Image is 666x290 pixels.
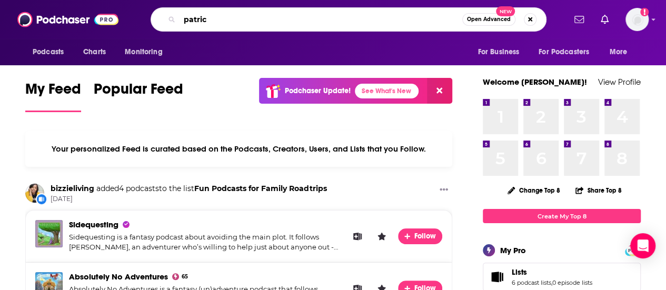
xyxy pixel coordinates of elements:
div: New List [36,193,47,205]
button: open menu [532,42,604,62]
span: Popular Feed [94,80,183,104]
button: open menu [602,42,641,62]
a: See What's New [355,84,419,98]
span: New [496,6,515,16]
p: Podchaser Update! [285,86,351,95]
span: My Feed [25,80,81,104]
a: Sidequesting [69,219,118,229]
button: open menu [470,42,532,62]
button: Add to List [350,228,365,244]
span: Logged in as sierra.swanson [625,8,649,31]
button: Show More Button [435,184,452,197]
button: Show profile menu [625,8,649,31]
a: Create My Top 8 [483,209,641,223]
span: 65 [182,275,188,279]
span: , [551,279,552,286]
span: [DATE] [51,195,327,204]
a: 65 [172,273,188,280]
button: Open AdvancedNew [462,13,515,26]
img: Podchaser - Follow, Share and Rate Podcasts [17,9,118,29]
button: Change Top 8 [501,184,566,197]
span: added 4 podcasts [96,184,159,193]
span: More [610,45,628,59]
a: bizzieliving [51,184,94,193]
img: bizzieliving [25,184,44,203]
span: Podcasts [33,45,64,59]
button: Follow [398,228,442,244]
div: Open Intercom Messenger [630,233,655,258]
div: Search podcasts, credits, & more... [151,7,546,32]
span: For Podcasters [539,45,589,59]
div: Your personalized Feed is curated based on the Podcasts, Creators, Users, and Lists that you Follow. [25,131,452,167]
a: Show notifications dropdown [597,11,613,28]
a: Welcome [PERSON_NAME]! [483,77,587,87]
span: For Business [478,45,519,59]
a: Show notifications dropdown [570,11,588,28]
button: open menu [25,42,77,62]
span: Monitoring [125,45,162,59]
a: Popular Feed [94,80,183,112]
div: My Pro [500,245,526,255]
a: 0 episode lists [552,279,592,286]
button: Leave a Rating [374,228,390,244]
svg: Add a profile image [640,8,649,16]
a: Charts [76,42,112,62]
a: Absolutely No Adventures [69,272,168,282]
a: View Profile [598,77,641,87]
h3: to the list [51,184,327,194]
div: Sidequesting is a fantasy podcast about avoiding the main plot. It follows [PERSON_NAME], an adve... [69,232,341,253]
span: Open Advanced [467,17,511,22]
a: Lists [486,269,508,284]
a: Lists [512,267,592,277]
input: Search podcasts, credits, & more... [180,11,462,28]
button: Share Top 8 [575,180,622,201]
img: Sidequesting [35,220,63,247]
img: User Profile [625,8,649,31]
span: Lists [512,267,527,277]
span: Charts [83,45,106,59]
a: 6 podcast lists [512,279,551,286]
button: open menu [117,42,176,62]
a: My Feed [25,80,81,112]
span: Follow [414,232,437,241]
a: Fun Podcasts for Family Roadtrips [194,184,327,193]
a: PRO [627,246,639,254]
